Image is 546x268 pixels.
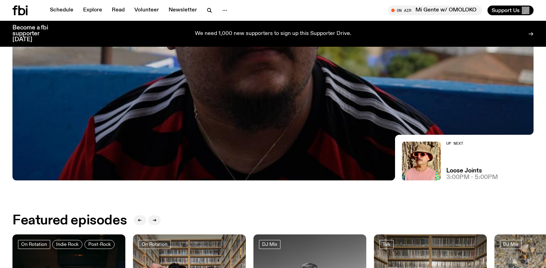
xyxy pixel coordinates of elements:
button: Support Us [487,6,534,15]
a: Post-Rock [84,240,115,249]
a: Talk [379,240,394,249]
h2: Up Next [446,142,498,145]
button: On AirMi Gente w/ OMOLOKO [388,6,482,15]
a: Explore [79,6,106,15]
a: On Rotation [138,240,171,249]
h2: Featured episodes [12,214,127,227]
a: Schedule [46,6,78,15]
img: Tyson stands in front of a paperbark tree wearing orange sunglasses, a suede bucket hat and a pin... [402,142,441,180]
span: 3:00pm - 5:00pm [446,175,498,180]
p: We need 1,000 new supporters to sign up this Supporter Drive. [195,31,351,37]
a: Loose Joints [446,168,482,174]
span: Support Us [492,7,520,14]
span: Indie Rock [56,242,79,247]
a: On Rotation [18,240,50,249]
a: DJ Mix [500,240,521,249]
span: Post-Rock [88,242,111,247]
span: On Rotation [21,242,47,247]
span: DJ Mix [503,242,518,247]
a: DJ Mix [259,240,280,249]
a: Indie Rock [52,240,82,249]
a: Read [108,6,129,15]
h3: Become a fbi supporter [DATE] [12,25,57,43]
span: Talk [383,242,391,247]
a: Volunteer [130,6,163,15]
a: Newsletter [164,6,201,15]
span: On Rotation [142,242,168,247]
span: DJ Mix [262,242,277,247]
